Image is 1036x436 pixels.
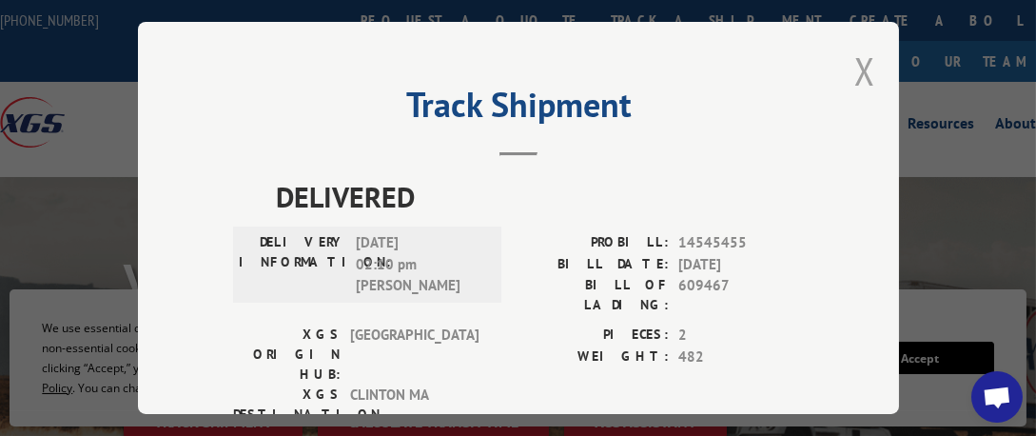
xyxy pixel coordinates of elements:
[678,346,804,367] span: 482
[678,253,804,275] span: [DATE]
[276,175,804,218] span: DELIVERED
[233,91,804,128] h2: Track Shipment
[678,232,804,254] span: 14545455
[678,325,804,347] span: 2
[518,275,669,315] label: BILL OF LADING:
[233,325,341,385] label: XGS ORIGIN HUB:
[239,232,346,297] label: DELIVERY INFORMATION:
[518,253,669,275] label: BILL DATE:
[854,46,875,96] button: Close modal
[678,275,804,315] span: 609467
[518,325,669,347] label: PIECES:
[350,325,479,385] span: [GEOGRAPHIC_DATA]
[356,232,484,297] span: [DATE] 02:10 pm [PERSON_NAME]
[518,346,669,367] label: WEIGHT:
[518,232,669,254] label: PROBILL:
[971,371,1023,423] div: Open chat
